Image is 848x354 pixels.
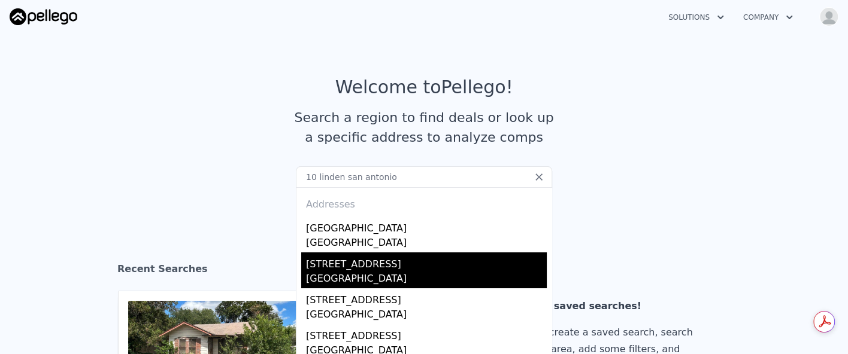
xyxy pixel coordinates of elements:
img: Pellego [10,8,77,25]
div: [STREET_ADDRESS] [306,324,547,343]
div: Recent Searches [117,252,731,291]
div: Welcome to Pellego ! [335,77,513,98]
img: avatar [819,7,838,26]
div: Addresses [301,188,547,216]
input: Search an address or region... [296,166,552,188]
div: [STREET_ADDRESS] [306,288,547,307]
div: [GEOGRAPHIC_DATA] [306,216,547,236]
button: Solutions [659,7,734,28]
div: No saved searches! [536,298,708,315]
div: [STREET_ADDRESS] [306,252,547,271]
div: [GEOGRAPHIC_DATA] [306,236,547,252]
div: Search a region to find deals or look up a specific address to analyze comps [290,108,558,147]
button: Company [734,7,802,28]
div: [GEOGRAPHIC_DATA] [306,307,547,324]
div: [GEOGRAPHIC_DATA] [306,271,547,288]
